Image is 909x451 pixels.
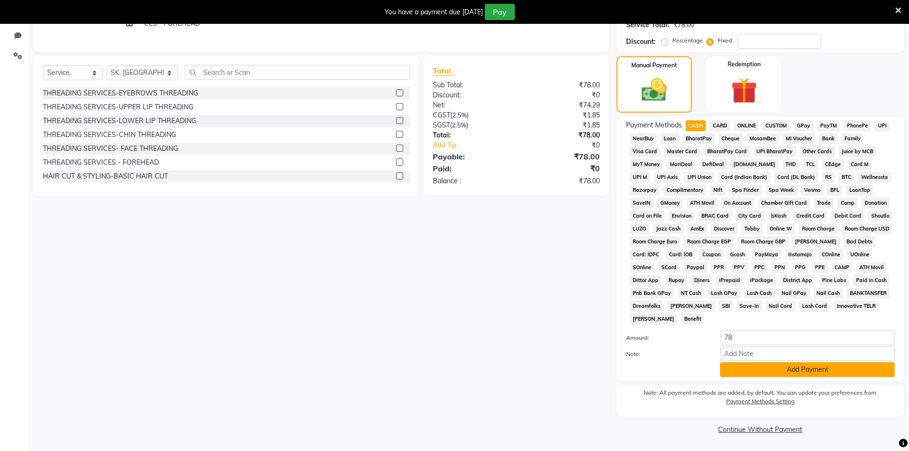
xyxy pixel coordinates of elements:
[43,88,198,98] div: THREADING SERVICES-EYEBROWS THREADING
[658,262,679,273] span: SCard
[452,121,466,129] span: 2.5%
[433,111,450,119] span: CGST
[630,146,660,157] span: Visa Card
[43,102,193,112] div: THREADING SERVICES-UPPER LIP THREADING
[728,60,761,69] label: Redemption
[727,249,748,260] span: Gcash
[827,185,842,196] span: BFL
[783,133,815,144] span: MI Voucher
[812,262,828,273] span: PPE
[839,146,877,157] span: Juice by MCB
[822,172,835,183] span: RS
[792,236,840,247] span: [PERSON_NAME]
[831,210,864,221] span: Debit Card
[516,80,607,90] div: ₹78.00
[792,262,808,273] span: PPG
[799,223,837,234] span: Room Charge
[672,36,703,45] label: Percentage
[799,301,830,312] span: Lash Card
[718,36,732,45] label: Fixed
[185,65,410,80] input: Search or Scan
[817,120,840,131] span: PayTM
[516,90,607,100] div: ₹0
[834,301,878,312] span: Innovative TELR
[744,288,775,299] span: Lash Cash
[426,110,516,120] div: ( )
[846,185,873,196] span: LoanTap
[844,120,871,131] span: PhonePe
[516,120,607,130] div: ₹1.85
[426,90,516,100] div: Discount:
[626,120,682,130] span: Payment Methods
[426,151,516,162] div: Payable:
[734,120,759,131] span: ONLINE
[711,223,738,234] span: Discover
[819,275,849,286] span: Pine Labs
[767,223,795,234] span: Online W
[801,185,824,196] span: Venmo
[818,249,843,260] span: COnline
[516,163,607,174] div: ₹0
[516,100,607,110] div: ₹74.29
[735,210,764,221] span: City Card
[737,301,762,312] span: Save-In
[708,288,740,299] span: Lash GPay
[822,159,844,170] span: CEdge
[861,198,889,209] span: Donation
[726,397,794,406] label: Payment Methods Setting
[385,7,483,17] div: You have a payment due [DATE]
[729,185,762,196] span: Spa Finder
[853,275,889,286] span: Paid in Cash
[704,146,750,157] span: BharatPay Card
[766,301,795,312] span: Nail Card
[838,172,854,183] span: BTC
[630,133,657,144] span: NearBuy
[657,198,683,209] span: GMoney
[841,223,892,234] span: Room Charge USD
[720,346,895,361] input: Add Note
[699,159,727,170] span: DefiDeal
[684,172,714,183] span: UPI Union
[783,159,799,170] span: THD
[426,140,531,150] a: Add Tip
[794,210,828,221] span: Credit Card
[803,159,818,170] span: TCL
[630,262,655,273] span: SOnline
[814,288,843,299] span: Nail Cash
[684,236,734,247] span: Room Charge EGP
[626,37,656,47] div: Discount:
[630,301,664,312] span: Dreamfolks
[763,120,790,131] span: CUSTOM
[847,159,871,170] span: Card M
[630,223,649,234] span: LUZO
[630,159,663,170] span: MyT Money
[687,198,717,209] span: ATH Movil
[723,74,765,107] img: _gift.svg
[630,275,662,286] span: Dittor App
[686,120,706,131] span: CASH
[719,133,743,144] span: Cheque
[43,144,178,154] div: THREADING SERVICES- FACE THREADING
[426,176,516,186] div: Balance :
[766,185,797,196] span: Spa Week
[532,140,607,150] div: ₹0
[731,262,748,273] span: PPV
[731,159,779,170] span: [DOMAIN_NAME]
[738,236,788,247] span: Room Charge GBP
[630,185,660,196] span: Razorpay
[433,66,455,76] span: Total
[682,133,715,144] span: BharatPay
[814,198,834,209] span: Trade
[619,350,713,358] label: Note:
[785,249,815,260] span: Instamojo
[721,198,754,209] span: On Account
[43,171,168,181] div: HAIR CUT & STYLING-BASIC HAIR CUT
[747,275,776,286] span: iPackage
[720,330,895,345] input: Amount
[800,146,835,157] span: Other Cards
[426,130,516,140] div: Total:
[794,120,814,131] span: GPay
[771,262,788,273] span: PPN
[752,249,782,260] span: PayMaya
[631,61,677,70] label: Manual Payment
